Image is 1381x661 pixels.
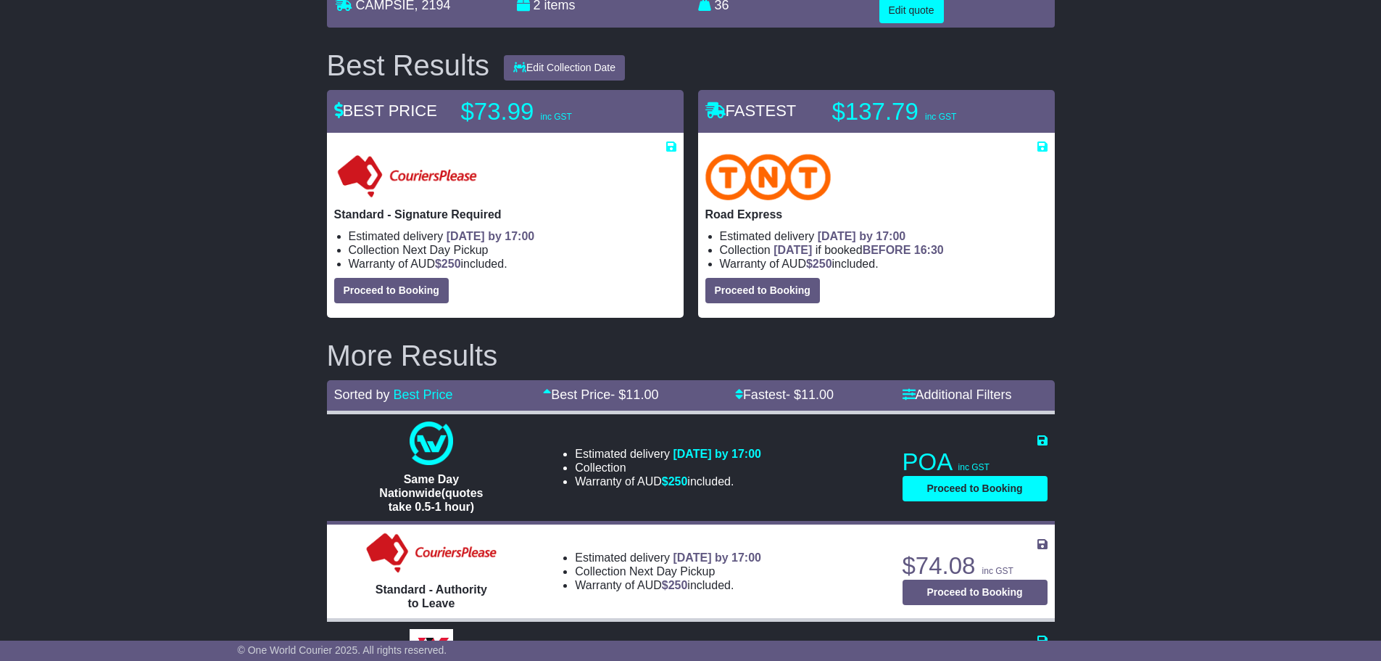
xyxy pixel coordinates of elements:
span: [DATE] [774,244,812,256]
p: $73.99 [461,97,642,126]
span: © One World Courier 2025. All rights reserved. [238,644,447,656]
span: Next Day Pickup [402,244,488,256]
li: Warranty of AUD included. [575,578,761,592]
li: Estimated delivery [349,229,676,243]
li: Estimated delivery [720,229,1048,243]
h2: More Results [327,340,1055,371]
span: inc GST [925,112,956,122]
span: if booked [774,244,943,256]
div: Best Results [320,49,497,81]
span: BEST PRICE [334,102,437,120]
button: Proceed to Booking [705,278,820,303]
span: [DATE] by 17:00 [673,551,761,564]
li: Collection [575,564,761,578]
li: Estimated delivery [575,551,761,564]
button: Proceed to Booking [903,476,1048,501]
span: $ [662,475,688,488]
span: 250 [668,475,688,488]
span: Standard - Authority to Leave [376,583,487,609]
span: [DATE] by 17:00 [818,230,906,242]
span: 250 [668,579,688,591]
li: Warranty of AUD included. [349,257,676,271]
img: Couriers Please: Standard - Signature Required [334,154,480,200]
span: - $ [610,387,658,402]
li: Warranty of AUD included. [720,257,1048,271]
span: 11.00 [626,387,658,402]
p: $74.08 [903,551,1048,580]
span: - $ [786,387,834,402]
a: Best Price- $11.00 [543,387,658,402]
li: Warranty of AUD included. [575,475,761,488]
span: Sorted by [334,387,390,402]
span: [DATE] by 17:00 [447,230,535,242]
p: POA [903,448,1048,477]
button: Proceed to Booking [903,580,1048,605]
a: Fastest- $11.00 [735,387,834,402]
button: Edit Collection Date [504,55,625,81]
button: Proceed to Booking [334,278,449,303]
img: Couriers Please: Standard - Authority to Leave [363,532,500,575]
li: Collection [720,243,1048,257]
span: 11.00 [801,387,834,402]
span: $ [806,258,832,270]
img: TNT Domestic: Road Express [705,154,831,200]
a: Additional Filters [903,387,1012,402]
span: inc GST [982,566,1013,576]
p: Standard - Signature Required [334,208,676,221]
a: Best Price [394,387,453,402]
span: $ [435,258,461,270]
li: Estimated delivery [575,447,761,461]
span: inc GST [541,112,572,122]
span: 250 [813,258,832,270]
span: FASTEST [705,102,797,120]
span: 250 [441,258,461,270]
span: 16:30 [914,244,944,256]
span: Same Day Nationwide(quotes take 0.5-1 hour) [379,473,483,513]
span: inc GST [958,462,990,472]
span: $ [662,579,688,591]
span: [DATE] by 17:00 [673,448,761,460]
span: Next Day Pickup [629,565,715,578]
span: BEFORE [863,244,911,256]
img: One World Courier: Same Day Nationwide(quotes take 0.5-1 hour) [410,422,453,465]
li: Collection [349,243,676,257]
p: $137.79 [832,97,1013,126]
p: Road Express [705,208,1048,221]
li: Collection [575,461,761,475]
